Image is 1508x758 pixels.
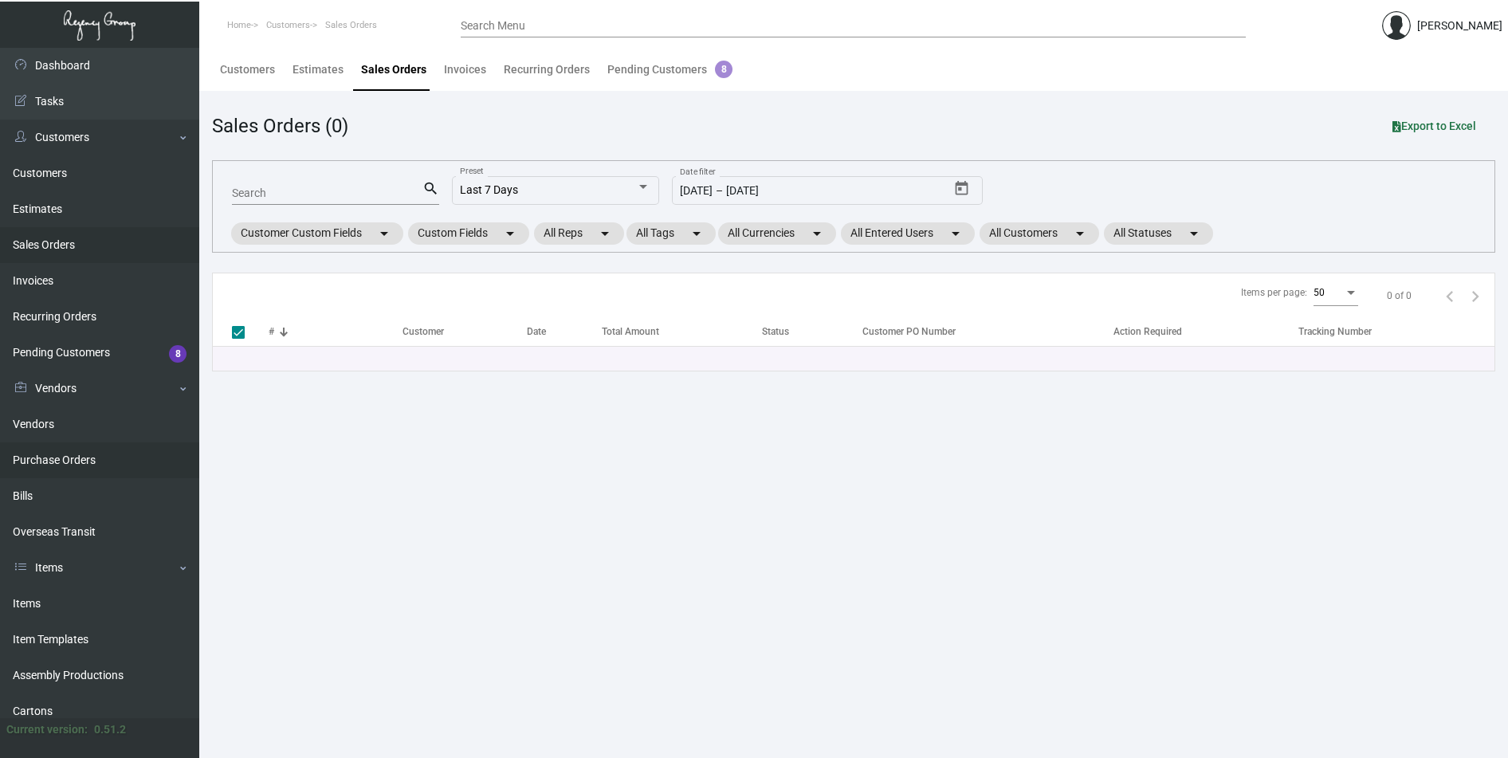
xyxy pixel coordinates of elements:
[1437,283,1463,308] button: Previous page
[1314,288,1358,299] mat-select: Items per page:
[361,61,426,78] div: Sales Orders
[504,61,590,78] div: Recurring Orders
[1070,224,1090,243] mat-icon: arrow_drop_down
[680,185,713,198] input: Start date
[527,324,602,339] div: Date
[980,222,1099,245] mat-chip: All Customers
[460,183,518,196] span: Last 7 Days
[1382,11,1411,40] img: admin@bootstrapmaster.com
[269,324,274,339] div: #
[1298,324,1494,339] div: Tracking Number
[1241,285,1307,300] div: Items per page:
[1387,289,1412,303] div: 0 of 0
[6,721,88,738] div: Current version:
[716,185,723,198] span: –
[595,224,615,243] mat-icon: arrow_drop_down
[227,20,251,30] span: Home
[403,324,527,339] div: Customer
[807,224,827,243] mat-icon: arrow_drop_down
[527,324,546,339] div: Date
[325,20,377,30] span: Sales Orders
[862,324,1113,339] div: Customer PO Number
[602,324,762,339] div: Total Amount
[1417,18,1502,34] div: [PERSON_NAME]
[602,324,659,339] div: Total Amount
[841,222,975,245] mat-chip: All Entered Users
[422,179,439,198] mat-icon: search
[534,222,624,245] mat-chip: All Reps
[231,222,403,245] mat-chip: Customer Custom Fields
[266,20,310,30] span: Customers
[1113,324,1298,339] div: Action Required
[687,224,706,243] mat-icon: arrow_drop_down
[762,324,854,339] div: Status
[862,324,956,339] div: Customer PO Number
[1113,324,1182,339] div: Action Required
[718,222,836,245] mat-chip: All Currencies
[375,224,394,243] mat-icon: arrow_drop_down
[1314,287,1325,298] span: 50
[94,721,126,738] div: 0.51.2
[1380,112,1489,140] button: Export to Excel
[607,61,732,78] div: Pending Customers
[212,112,348,140] div: Sales Orders (0)
[762,324,789,339] div: Status
[726,185,858,198] input: End date
[948,176,974,202] button: Open calendar
[220,61,275,78] div: Customers
[1392,120,1476,132] span: Export to Excel
[1298,324,1372,339] div: Tracking Number
[1104,222,1213,245] mat-chip: All Statuses
[626,222,716,245] mat-chip: All Tags
[1184,224,1204,243] mat-icon: arrow_drop_down
[293,61,344,78] div: Estimates
[444,61,486,78] div: Invoices
[946,224,965,243] mat-icon: arrow_drop_down
[1463,283,1488,308] button: Next page
[269,324,403,339] div: #
[408,222,529,245] mat-chip: Custom Fields
[403,324,444,339] div: Customer
[501,224,520,243] mat-icon: arrow_drop_down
